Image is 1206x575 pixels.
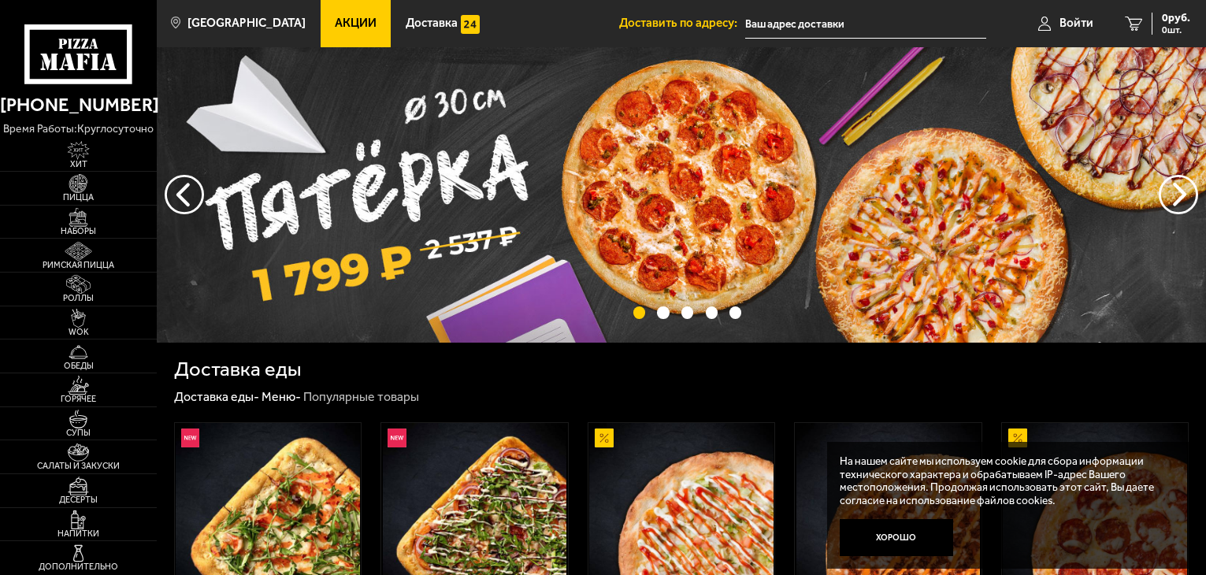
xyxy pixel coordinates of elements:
img: Новинка [388,428,406,447]
input: Ваш адрес доставки [745,9,986,39]
button: точки переключения [706,306,718,318]
button: точки переключения [633,306,645,318]
a: Доставка еды- [174,389,259,404]
div: Популярные товары [303,389,419,406]
h1: Доставка еды [174,359,301,380]
span: Доставить по адресу: [619,17,745,29]
span: Акции [335,17,377,29]
button: точки переключения [729,306,741,318]
img: Акционный [1008,428,1027,447]
img: Акционный [595,428,614,447]
button: следующий [165,175,204,214]
button: предыдущий [1159,175,1198,214]
button: Хорошо [840,519,953,557]
button: точки переключения [657,306,669,318]
button: точки переключения [681,306,693,318]
span: 0 руб. [1162,13,1190,24]
img: Новинка [181,428,200,447]
span: Доставка [406,17,458,29]
span: 0 шт. [1162,25,1190,35]
span: [GEOGRAPHIC_DATA] [187,17,306,29]
a: Меню- [262,389,301,404]
p: На нашем сайте мы используем cookie для сбора информации технического характера и обрабатываем IP... [840,454,1167,506]
img: 15daf4d41897b9f0e9f617042186c801.svg [461,15,480,34]
span: Войти [1059,17,1093,29]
